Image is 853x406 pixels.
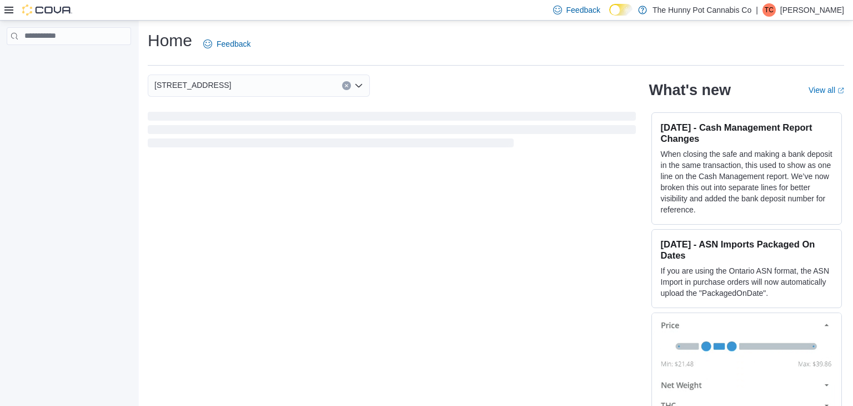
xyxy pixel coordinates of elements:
[154,78,231,92] span: [STREET_ADDRESS]
[762,3,776,17] div: Tabatha Cruickshank
[765,3,774,17] span: TC
[661,265,832,299] p: If you are using the Ontario ASN format, the ASN Import in purchase orders will now automatically...
[22,4,72,16] img: Cova
[148,29,192,52] h1: Home
[7,47,131,74] nav: Complex example
[661,239,832,261] h3: [DATE] - ASN Imports Packaged On Dates
[756,3,758,17] p: |
[661,148,832,215] p: When closing the safe and making a bank deposit in the same transaction, this used to show as one...
[148,114,636,150] span: Loading
[199,33,255,55] a: Feedback
[609,4,633,16] input: Dark Mode
[217,38,250,49] span: Feedback
[780,3,844,17] p: [PERSON_NAME]
[342,81,351,90] button: Clear input
[653,3,751,17] p: The Hunny Pot Cannabis Co
[649,81,731,99] h2: What's new
[837,87,844,94] svg: External link
[354,81,363,90] button: Open list of options
[661,122,832,144] h3: [DATE] - Cash Management Report Changes
[809,86,844,95] a: View allExternal link
[566,4,600,16] span: Feedback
